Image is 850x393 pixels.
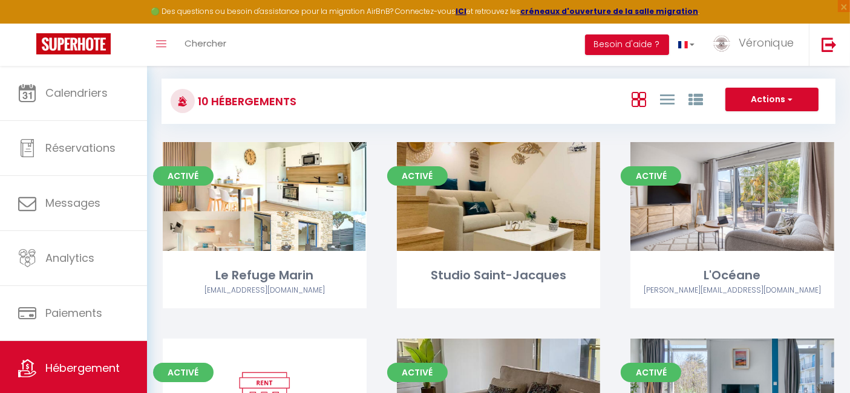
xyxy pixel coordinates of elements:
[153,166,214,186] span: Activé
[799,339,841,384] iframe: Chat
[153,363,214,382] span: Activé
[45,195,100,210] span: Messages
[704,24,809,66] a: ... Véronique
[632,89,646,109] a: Vue en Box
[10,5,46,41] button: Ouvrir le widget de chat LiveChat
[621,363,681,382] span: Activé
[163,266,367,285] div: Le Refuge Marin
[185,37,226,50] span: Chercher
[195,88,296,115] h3: 10 Hébergements
[45,360,120,375] span: Hébergement
[739,35,794,50] span: Véronique
[621,166,681,186] span: Activé
[45,305,102,320] span: Paiements
[397,266,601,285] div: Studio Saint-Jacques
[822,37,837,52] img: logout
[630,266,834,285] div: L'Océane
[387,166,448,186] span: Activé
[45,85,108,100] span: Calendriers
[660,89,675,109] a: Vue en Liste
[45,140,116,155] span: Réservations
[585,34,669,55] button: Besoin d'aide ?
[45,250,94,265] span: Analytics
[520,6,698,16] a: créneaux d'ouverture de la salle migration
[36,33,111,54] img: Super Booking
[163,285,367,296] div: Airbnb
[175,24,235,66] a: Chercher
[725,88,819,112] button: Actions
[630,285,834,296] div: Airbnb
[387,363,448,382] span: Activé
[456,6,466,16] a: ICI
[688,89,703,109] a: Vue par Groupe
[713,34,731,52] img: ...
